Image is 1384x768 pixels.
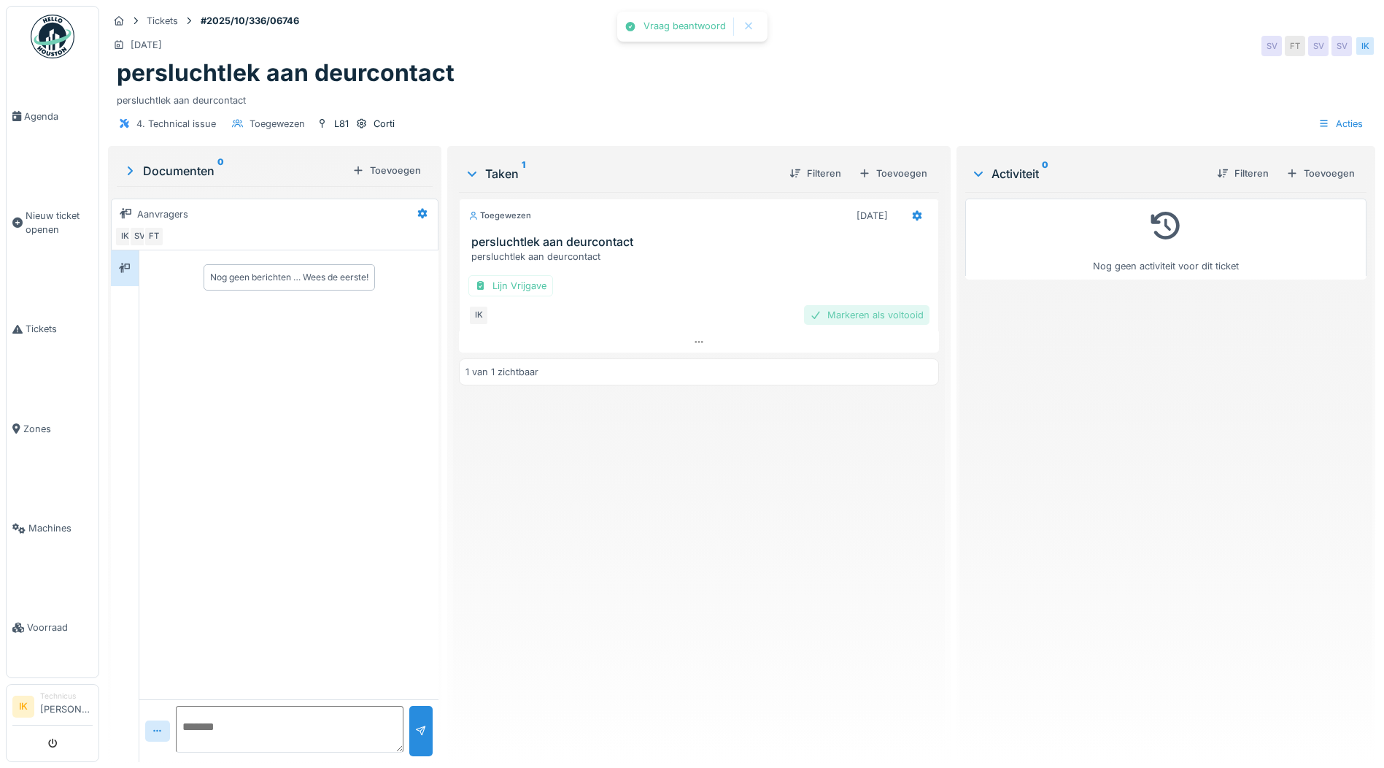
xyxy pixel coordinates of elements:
[131,38,162,52] div: [DATE]
[347,161,427,180] div: Toevoegen
[28,521,93,535] span: Machines
[468,210,531,222] div: Toegewezen
[12,696,34,718] li: IK
[26,209,93,237] span: Nieuw ticket openen
[1308,36,1329,56] div: SV
[1261,36,1282,56] div: SV
[522,165,525,183] sup: 1
[217,162,224,180] sup: 0
[468,305,489,326] div: IK
[1312,113,1369,134] div: Acties
[7,166,98,280] a: Nieuw ticket openen
[115,226,135,247] div: IK
[40,691,93,702] div: Technicus
[26,322,93,336] span: Tickets
[147,14,178,28] div: Tickets
[471,235,932,249] h3: persluchtlek aan deurcontact
[23,422,93,436] span: Zones
[853,164,933,183] div: Toevoegen
[1280,164,1361,183] div: Toevoegen
[971,165,1205,183] div: Activiteit
[7,479,98,578] a: Machines
[117,88,1366,107] div: persluchtlek aan deurcontact
[136,117,216,131] div: 4. Technical issue
[1355,36,1375,56] div: IK
[137,207,188,221] div: Aanvragers
[1331,36,1352,56] div: SV
[1211,164,1275,183] div: Filteren
[857,209,888,223] div: [DATE]
[12,691,93,726] a: IK Technicus[PERSON_NAME]
[129,226,150,247] div: SV
[975,205,1357,273] div: Nog geen activiteit voor dit ticket
[31,15,74,58] img: Badge_color-CXgf-gQk.svg
[804,305,929,325] div: Markeren als voltooid
[144,226,164,247] div: FT
[117,59,455,87] h1: persluchtlek aan deurcontact
[24,110,93,123] span: Agenda
[7,578,98,677] a: Voorraad
[195,14,305,28] strong: #2025/10/336/06746
[374,117,395,131] div: Corti
[334,117,349,131] div: L81
[1042,165,1048,183] sup: 0
[250,117,305,131] div: Toegewezen
[1285,36,1305,56] div: FT
[643,20,726,33] div: Vraag beantwoord
[784,164,847,183] div: Filteren
[27,621,93,634] span: Voorraad
[468,275,553,296] div: Lijn Vrijgave
[465,365,538,379] div: 1 van 1 zichtbaar
[7,280,98,379] a: Tickets
[40,691,93,722] li: [PERSON_NAME]
[7,379,98,478] a: Zones
[471,250,932,264] div: persluchtlek aan deurcontact
[123,162,347,180] div: Documenten
[465,165,778,183] div: Taken
[210,271,368,284] div: Nog geen berichten … Wees de eerste!
[7,66,98,166] a: Agenda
